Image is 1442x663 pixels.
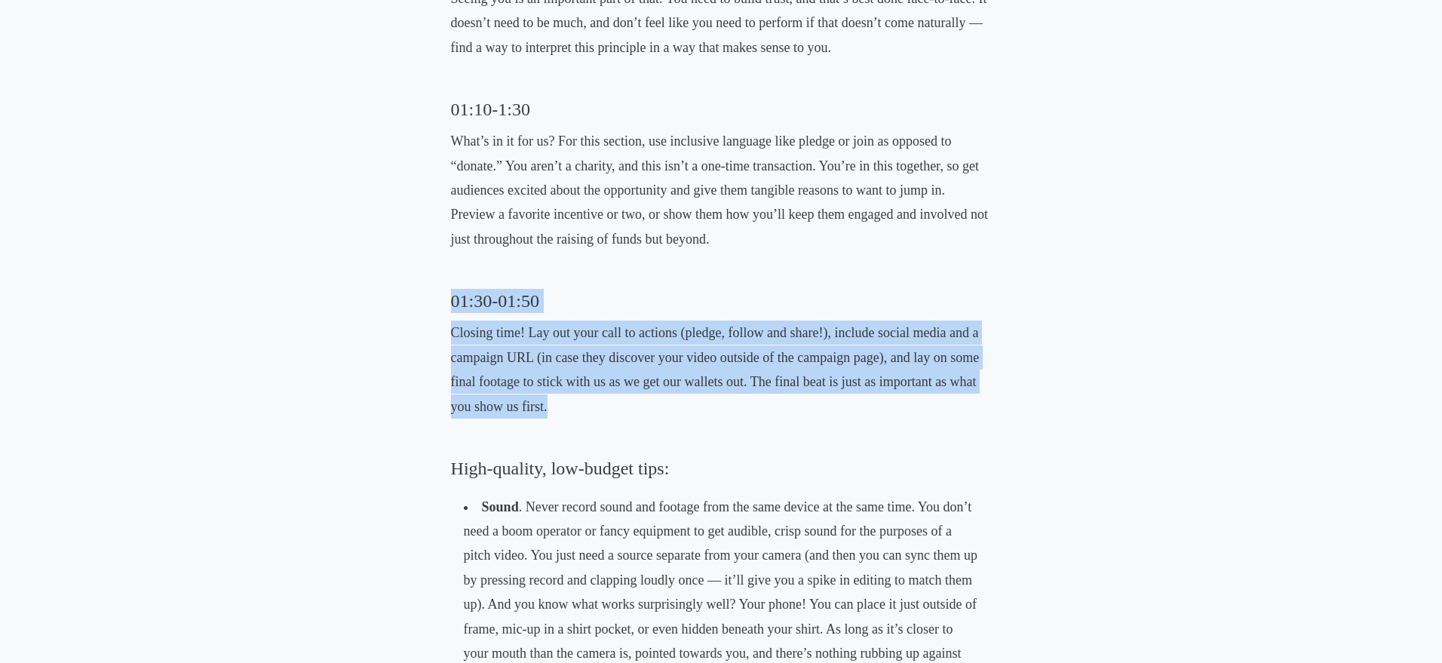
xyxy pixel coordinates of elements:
[451,321,992,419] p: Closing time! Lay out your call to actions (pledge, follow and share!), include social media and ...
[451,456,992,480] h3: High-quality, low-budget tips:
[451,129,992,251] p: What’s in it for us? For this section, use inclusive language like pledge or join as opposed to “...
[451,97,992,121] h3: 01:10-1:30
[451,289,992,313] h3: 01:30-01:50
[482,499,519,514] strong: Sound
